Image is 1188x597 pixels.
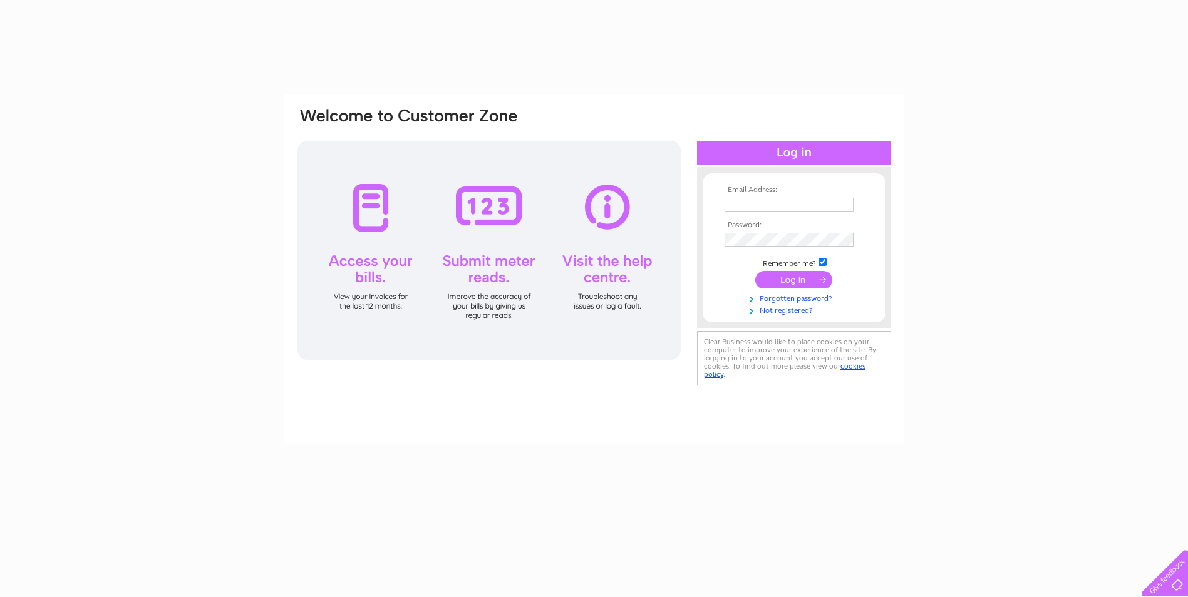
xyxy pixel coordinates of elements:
[721,186,867,195] th: Email Address:
[721,256,867,268] td: Remember me?
[721,221,867,230] th: Password:
[725,304,867,315] a: Not registered?
[704,362,865,379] a: cookies policy
[755,271,832,288] input: Submit
[725,292,867,304] a: Forgotten password?
[697,331,891,385] div: Clear Business would like to place cookies on your computer to improve your experience of the sit...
